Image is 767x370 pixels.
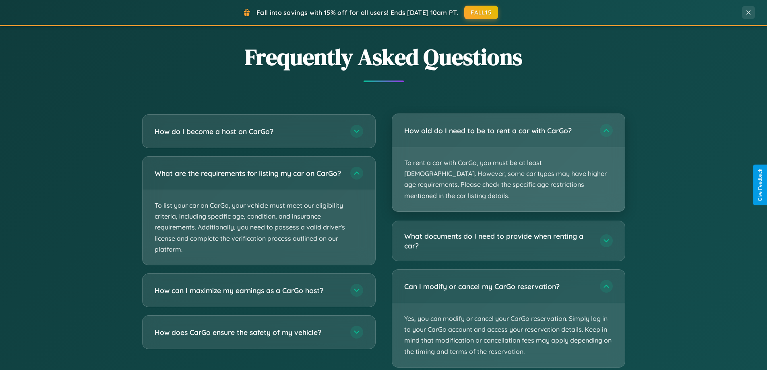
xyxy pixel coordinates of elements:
p: To rent a car with CarGo, you must be at least [DEMOGRAPHIC_DATA]. However, some car types may ha... [392,147,625,211]
p: Yes, you can modify or cancel your CarGo reservation. Simply log in to your CarGo account and acc... [392,303,625,367]
h3: How can I maximize my earnings as a CarGo host? [155,285,342,296]
p: To list your car on CarGo, your vehicle must meet our eligibility criteria, including specific ag... [143,190,375,265]
h3: How do I become a host on CarGo? [155,126,342,136]
div: Give Feedback [757,169,763,201]
h3: What documents do I need to provide when renting a car? [404,231,592,251]
button: FALL15 [464,6,498,19]
h3: Can I modify or cancel my CarGo reservation? [404,281,592,291]
h2: Frequently Asked Questions [142,41,625,72]
h3: How old do I need to be to rent a car with CarGo? [404,126,592,136]
h3: What are the requirements for listing my car on CarGo? [155,168,342,178]
span: Fall into savings with 15% off for all users! Ends [DATE] 10am PT. [256,8,458,17]
h3: How does CarGo ensure the safety of my vehicle? [155,327,342,337]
